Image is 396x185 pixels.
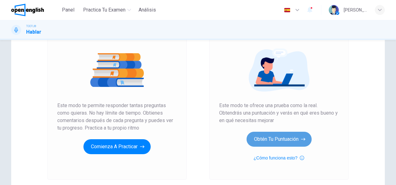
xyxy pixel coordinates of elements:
button: Practica tu examen [81,4,134,16]
span: TOEFL® [26,24,36,28]
img: es [283,8,291,12]
button: Comienza a practicar [83,139,151,154]
div: [PERSON_NAME] [344,6,367,14]
button: ¿Cómo funciona esto? [254,154,304,162]
img: OpenEnglish logo [11,4,44,16]
span: Este modo te permite responder tantas preguntas como quieras. No hay límite de tiempo. Obtienes c... [57,102,177,132]
img: Profile picture [329,5,339,15]
button: Panel [58,4,78,16]
h1: Hablar [26,28,41,36]
span: Practica tu examen [83,6,125,14]
span: Panel [62,6,74,14]
button: Obtén tu puntuación [247,132,312,147]
button: Análisis [136,4,158,16]
a: OpenEnglish logo [11,4,58,16]
span: Este modo te ofrece una prueba como la real. Obtendrás una puntuación y verás en qué eres bueno y... [219,102,339,124]
span: Análisis [139,6,156,14]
